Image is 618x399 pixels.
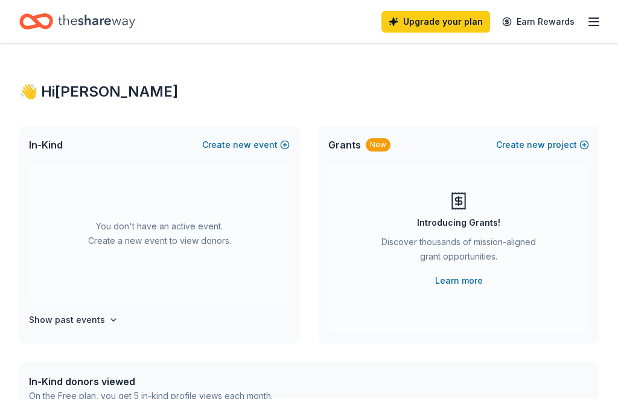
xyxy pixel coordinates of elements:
[417,215,500,230] div: Introducing Grants!
[19,82,599,101] div: 👋 Hi [PERSON_NAME]
[527,138,545,152] span: new
[377,235,541,269] div: Discover thousands of mission-aligned grant opportunities.
[495,11,582,33] a: Earn Rewards
[202,138,290,152] button: Createnewevent
[29,138,63,152] span: In-Kind
[435,273,483,288] a: Learn more
[29,374,273,389] div: In-Kind donors viewed
[29,313,105,327] h4: Show past events
[29,313,118,327] button: Show past events
[328,138,361,152] span: Grants
[19,7,135,36] a: Home
[366,138,390,152] div: New
[233,138,251,152] span: new
[29,164,290,303] div: You don't have an active event. Create a new event to view donors.
[381,11,490,33] a: Upgrade your plan
[496,138,589,152] button: Createnewproject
